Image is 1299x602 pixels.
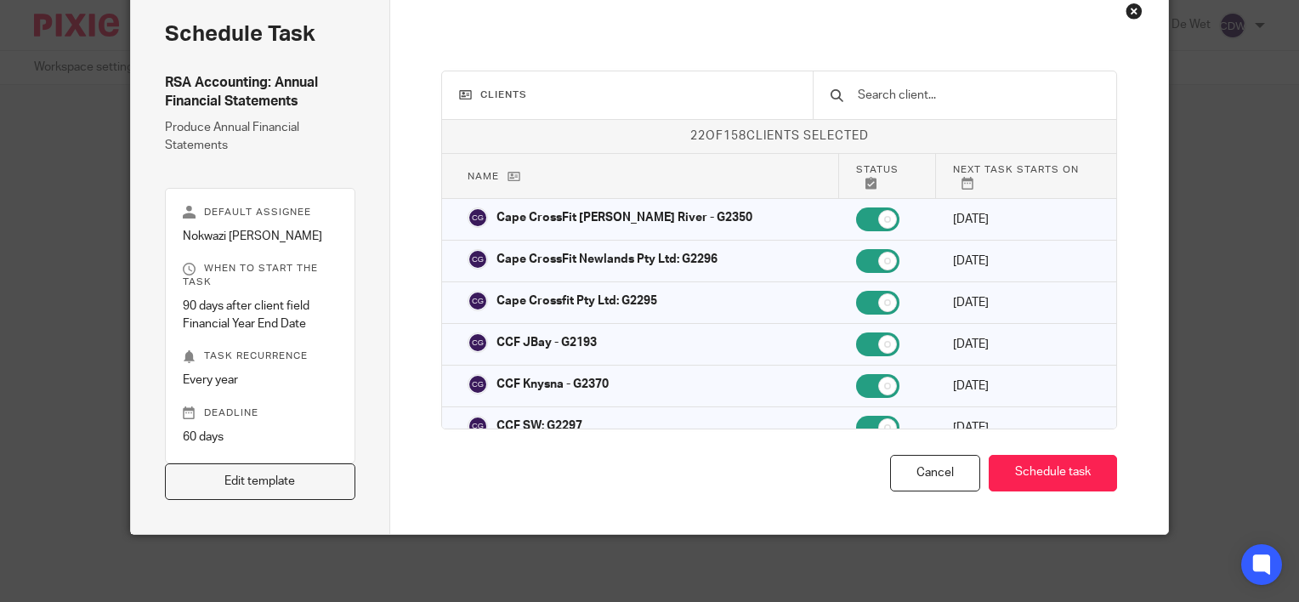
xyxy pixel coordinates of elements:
p: CCF JBay - G2193 [496,334,597,351]
p: Cape CrossFit [PERSON_NAME] River - G2350 [496,209,752,226]
p: Task recurrence [183,349,338,363]
h2: Schedule task [165,20,355,48]
span: 22 [690,130,706,142]
img: svg%3E [468,207,488,228]
p: [DATE] [953,211,1091,228]
button: Schedule task [989,455,1117,491]
img: svg%3E [468,291,488,311]
p: Produce Annual Financial Statements [165,119,355,154]
p: [DATE] [953,419,1091,436]
p: [DATE] [953,378,1091,395]
p: Nokwazi [PERSON_NAME] [183,228,338,245]
p: CCF SW: G2297 [496,417,582,434]
div: Close this dialog window [1126,3,1143,20]
p: [DATE] [953,336,1091,353]
span: 158 [723,130,746,142]
p: Default assignee [183,206,338,219]
p: Cape CrossFit Newlands Pty Ltd: G2296 [496,251,718,268]
img: svg%3E [468,332,488,353]
p: When to start the task [183,262,338,289]
img: svg%3E [468,416,488,436]
p: Next task starts on [953,162,1091,190]
p: 60 days [183,429,338,446]
h3: Clients [459,88,796,102]
p: Every year [183,372,338,389]
p: CCF Knysna - G2370 [496,376,609,393]
p: [DATE] [953,294,1091,311]
div: Cancel [890,455,980,491]
p: Deadline [183,406,338,420]
p: Cape Crossfit Pty Ltd: G2295 [496,292,657,310]
p: Name [468,169,823,184]
p: [DATE] [953,253,1091,270]
a: Edit template [165,463,355,500]
input: Search client... [856,86,1099,105]
img: svg%3E [468,374,488,395]
p: of clients selected [442,128,1116,145]
img: svg%3E [468,249,488,270]
p: 90 days after client field Financial Year End Date [183,298,338,332]
p: Status [856,162,918,190]
h4: RSA Accounting: Annual Financial Statements [165,74,355,111]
